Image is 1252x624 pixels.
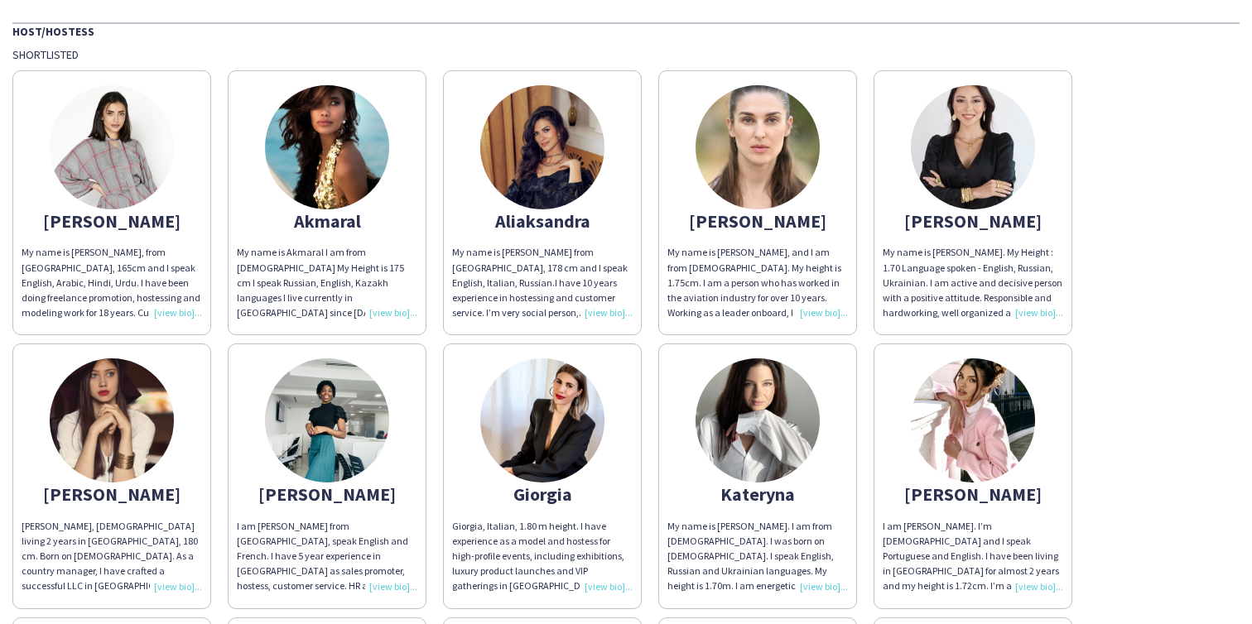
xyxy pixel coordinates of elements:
div: My name is [PERSON_NAME]. I am from [DEMOGRAPHIC_DATA]. I was born on [DEMOGRAPHIC_DATA]. I speak... [667,519,848,594]
img: thumb-66f58db5b7d32.jpeg [911,85,1035,209]
div: [PERSON_NAME] [22,214,202,228]
img: thumb-bfbea908-42c4-42b2-9c73-b2e3ffba8927.jpg [265,358,389,482]
img: thumb-65aa2df93c2ff.jpeg [50,85,174,209]
div: [PERSON_NAME] [883,487,1063,502]
div: My name is [PERSON_NAME]. My Height : 1.70 Language spoken - English, Russian, Ukrainian. I am ac... [883,245,1063,320]
div: [PERSON_NAME] [237,487,417,502]
div: My name is [PERSON_NAME], and I am from [DEMOGRAPHIC_DATA]. My height is 1.75cm. I am a person wh... [667,245,848,320]
img: thumb-61c8c0c1e61e2.jpg [696,358,820,482]
img: thumb-c5c056f4-be04-4633-954f-5ffa2d4d4272.jpg [50,358,174,482]
div: My name is Akmaral I am from [DEMOGRAPHIC_DATA] My Height is 175 cm I speak Russian, English, Kaz... [237,245,417,320]
div: I am [PERSON_NAME]. I’m [DEMOGRAPHIC_DATA] and I speak Portuguese and English. I have been living... [883,519,1063,594]
div: My name is [PERSON_NAME] from [GEOGRAPHIC_DATA], 178 cm and I speak English, Italian, Russian.I h... [452,245,633,320]
div: Giorgia [452,487,633,502]
div: I am [PERSON_NAME] from [GEOGRAPHIC_DATA], speak English and French. I have 5 year experience in ... [237,519,417,594]
div: My name is [PERSON_NAME], from [GEOGRAPHIC_DATA], 165cm and I speak English, Arabic, Hindi, Urdu.... [22,245,202,320]
div: [PERSON_NAME] [667,214,848,228]
img: thumb-167354389163c040d3eec95.jpeg [480,358,604,482]
img: thumb-ea90278e-f7ba-47c0-a5d4-36582162575c.jpg [911,358,1035,482]
img: thumb-6569067193249.png [480,85,604,209]
div: Host/Hostess [12,22,1240,39]
img: thumb-66dc0e5ce1933.jpg [696,85,820,209]
div: Aliaksandra [452,214,633,228]
div: [PERSON_NAME] [883,214,1063,228]
div: Kateryna [667,487,848,502]
div: [PERSON_NAME], [DEMOGRAPHIC_DATA] living 2 years in [GEOGRAPHIC_DATA], 180 cm. Born on [DEMOGRAPH... [22,519,202,594]
div: [PERSON_NAME] [22,487,202,502]
div: Giorgia, Italian, 1.80 m height. I have experience as a model and hostess for high-profile events... [452,519,633,594]
img: thumb-5fa97999aec46.jpg [265,85,389,209]
div: Shortlisted [12,47,1240,62]
div: Akmaral [237,214,417,228]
